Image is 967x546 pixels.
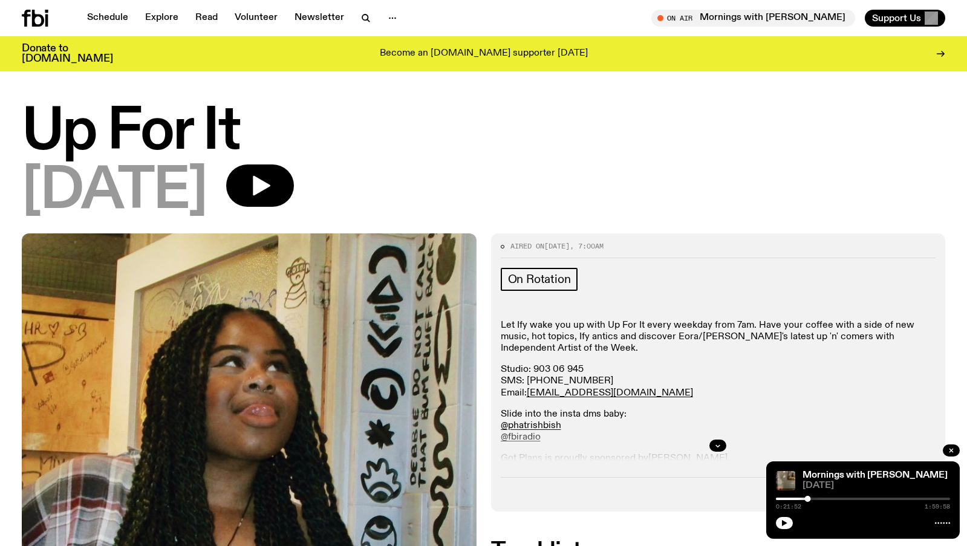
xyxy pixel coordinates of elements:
[501,320,936,355] p: Let Ify wake you up with Up For It every weekday from 7am. Have your coffee with a side of new mu...
[501,421,561,431] a: @phatrishbish
[380,48,588,59] p: Become an [DOMAIN_NAME] supporter [DATE]
[510,241,544,251] span: Aired on
[501,364,936,399] p: Studio: 903 06 945 SMS: [PHONE_NUMBER] Email:
[287,10,351,27] a: Newsletter
[188,10,225,27] a: Read
[925,504,950,510] span: 1:59:58
[776,471,795,490] img: A selfie of Jim taken in the reflection of the window of the fbi radio studio.
[22,105,945,160] h1: Up For It
[651,10,855,27] button: On AirMornings with [PERSON_NAME]
[776,504,801,510] span: 0:21:52
[803,481,950,490] span: [DATE]
[544,241,570,251] span: [DATE]
[80,10,135,27] a: Schedule
[138,10,186,27] a: Explore
[501,268,578,291] a: On Rotation
[872,13,921,24] span: Support Us
[501,409,936,444] p: Slide into the insta dms baby:
[865,10,945,27] button: Support Us
[570,241,604,251] span: , 7:00am
[508,273,571,286] span: On Rotation
[22,44,113,64] h3: Donate to [DOMAIN_NAME]
[527,388,693,398] a: [EMAIL_ADDRESS][DOMAIN_NAME]
[227,10,285,27] a: Volunteer
[22,164,207,219] span: [DATE]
